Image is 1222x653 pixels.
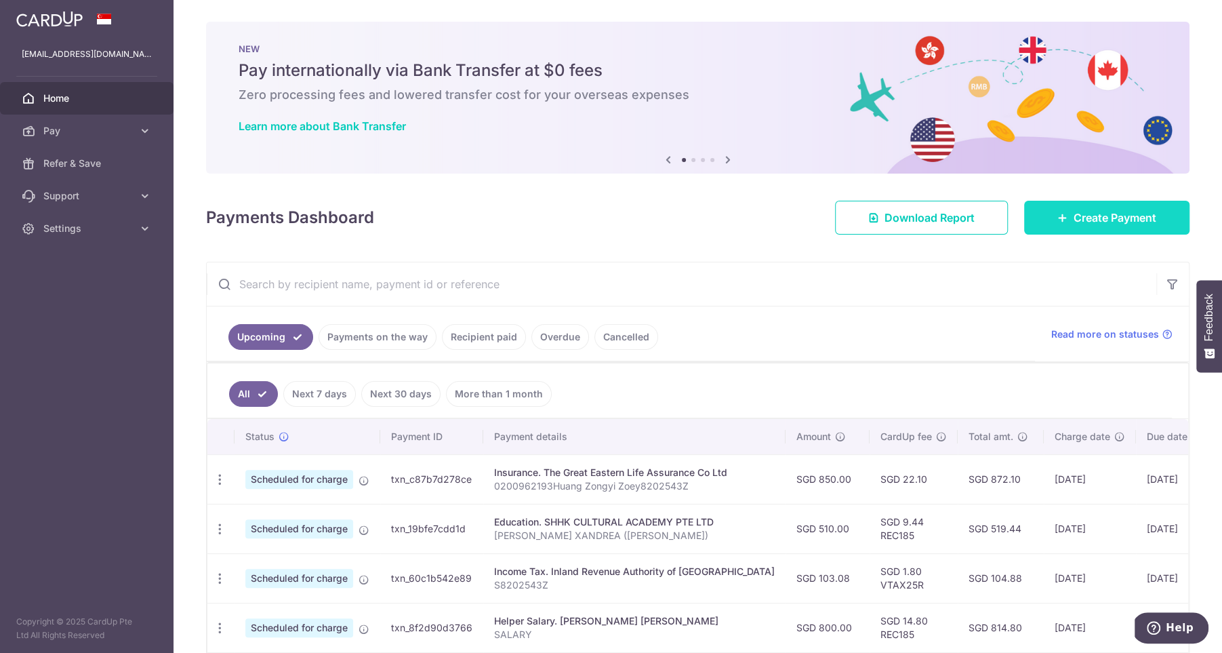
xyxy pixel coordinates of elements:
[870,454,958,504] td: SGD 22.10
[958,603,1044,652] td: SGD 814.80
[494,578,775,592] p: S8202543Z
[1024,201,1189,235] a: Create Payment
[1203,294,1215,341] span: Feedback
[239,60,1157,81] h5: Pay internationally via Bank Transfer at $0 fees
[1044,603,1136,652] td: [DATE]
[870,603,958,652] td: SGD 14.80 REC185
[239,119,406,133] a: Learn more about Bank Transfer
[494,565,775,578] div: Income Tax. Inland Revenue Authority of [GEOGRAPHIC_DATA]
[229,381,278,407] a: All
[494,479,775,493] p: 0200962193Huang Zongyi Zoey8202543Z
[239,43,1157,54] p: NEW
[594,324,658,350] a: Cancelled
[494,515,775,529] div: Education. SHHK CULTURAL ACADEMY PTE LTD
[1147,430,1187,443] span: Due date
[531,324,589,350] a: Overdue
[969,430,1013,443] span: Total amt.
[245,519,353,538] span: Scheduled for charge
[380,553,483,603] td: txn_60c1b542e89
[494,529,775,542] p: [PERSON_NAME] XANDREA ([PERSON_NAME])
[206,22,1189,174] img: Bank transfer banner
[796,430,831,443] span: Amount
[245,430,274,443] span: Status
[206,205,374,230] h4: Payments Dashboard
[835,201,1008,235] a: Download Report
[43,124,133,138] span: Pay
[483,419,786,454] th: Payment details
[494,466,775,479] div: Insurance. The Great Eastern Life Assurance Co Ltd
[1044,454,1136,504] td: [DATE]
[380,454,483,504] td: txn_c87b7d278ce
[786,454,870,504] td: SGD 850.00
[361,381,441,407] a: Next 30 days
[283,381,356,407] a: Next 7 days
[239,87,1157,103] h6: Zero processing fees and lowered transfer cost for your overseas expenses
[207,262,1156,306] input: Search by recipient name, payment id or reference
[1196,280,1222,372] button: Feedback - Show survey
[442,324,526,350] a: Recipient paid
[245,470,353,489] span: Scheduled for charge
[245,569,353,588] span: Scheduled for charge
[1044,553,1136,603] td: [DATE]
[43,222,133,235] span: Settings
[786,504,870,553] td: SGD 510.00
[1135,612,1208,646] iframe: Opens a widget where you can find more information
[884,210,975,226] span: Download Report
[1055,430,1110,443] span: Charge date
[786,553,870,603] td: SGD 103.08
[494,628,775,641] p: SALARY
[880,430,932,443] span: CardUp fee
[1044,504,1136,553] td: [DATE]
[870,504,958,553] td: SGD 9.44 REC185
[958,454,1044,504] td: SGD 872.10
[1074,210,1156,226] span: Create Payment
[43,189,133,203] span: Support
[1136,454,1213,504] td: [DATE]
[380,504,483,553] td: txn_19bfe7cdd1d
[1136,504,1213,553] td: [DATE]
[958,553,1044,603] td: SGD 104.88
[1051,328,1173,341] a: Read more on statuses
[958,504,1044,553] td: SGD 519.44
[22,47,152,61] p: [EMAIL_ADDRESS][DOMAIN_NAME]
[319,324,436,350] a: Payments on the way
[16,11,83,27] img: CardUp
[1051,328,1159,341] span: Read more on statuses
[380,419,483,454] th: Payment ID
[446,381,552,407] a: More than 1 month
[43,92,133,105] span: Home
[494,614,775,628] div: Helper Salary. [PERSON_NAME] [PERSON_NAME]
[380,603,483,652] td: txn_8f2d90d3766
[1136,603,1213,652] td: [DATE]
[43,157,133,170] span: Refer & Save
[870,553,958,603] td: SGD 1.80 VTAX25R
[1136,553,1213,603] td: [DATE]
[245,618,353,637] span: Scheduled for charge
[786,603,870,652] td: SGD 800.00
[228,324,313,350] a: Upcoming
